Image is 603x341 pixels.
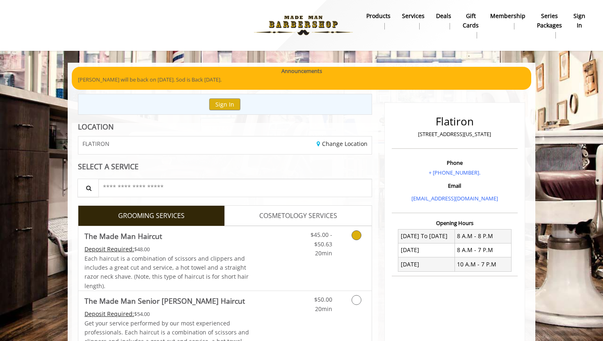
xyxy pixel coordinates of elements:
h2: Flatiron [394,116,516,127]
span: $45.00 - $50.63 [311,231,332,248]
a: Series packagesSeries packages [531,10,568,41]
div: $48.00 [85,245,249,254]
b: The Made Man Haircut [85,230,162,242]
td: 8 A.M - 8 P.M [455,229,511,243]
span: 20min [315,305,332,313]
span: GROOMING SERVICES [118,211,185,221]
span: $50.00 [314,296,332,303]
a: [EMAIL_ADDRESS][DOMAIN_NAME] [411,195,498,202]
span: FLATIRON [82,141,110,147]
b: Deals [436,11,451,20]
span: This service needs some Advance to be paid before we block your appointment [85,310,134,318]
td: [DATE] [398,257,455,271]
a: MembershipMembership [484,10,531,32]
b: LOCATION [78,122,114,132]
h3: Opening Hours [392,220,518,226]
b: Announcements [281,67,322,75]
button: Sign In [209,98,240,110]
div: SELECT A SERVICE [78,163,372,170]
img: Made Man Barbershop logo [247,3,360,48]
td: 10 A.M - 7 P.M [455,257,511,271]
h3: Email [394,183,516,189]
td: [DATE] To [DATE] [398,229,455,243]
a: ServicesServices [396,10,430,32]
span: COSMETOLOGY SERVICES [259,211,337,221]
h3: Phone [394,160,516,166]
p: [STREET_ADDRESS][US_STATE] [394,130,516,139]
a: Productsproducts [361,10,396,32]
b: The Made Man Senior [PERSON_NAME] Haircut [85,295,245,307]
td: 8 A.M - 7 P.M [455,243,511,257]
span: This service needs some Advance to be paid before we block your appointment [85,245,134,253]
span: 20min [315,249,332,257]
b: Membership [490,11,525,20]
a: + [PHONE_NUMBER]. [429,169,480,176]
button: Service Search [78,179,99,197]
a: DealsDeals [430,10,457,32]
a: Gift cardsgift cards [457,10,484,41]
b: gift cards [463,11,479,30]
b: products [366,11,391,20]
td: [DATE] [398,243,455,257]
b: Series packages [537,11,562,30]
a: sign insign in [568,10,591,32]
span: Each haircut is a combination of scissors and clippers and includes a great cut and service, a ho... [85,255,249,290]
p: [PERSON_NAME] will be back on [DATE]. Sod is Back [DATE]. [78,75,525,84]
a: Change Location [317,140,368,148]
b: sign in [573,11,585,30]
div: $54.00 [85,309,249,318]
b: Services [402,11,425,20]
